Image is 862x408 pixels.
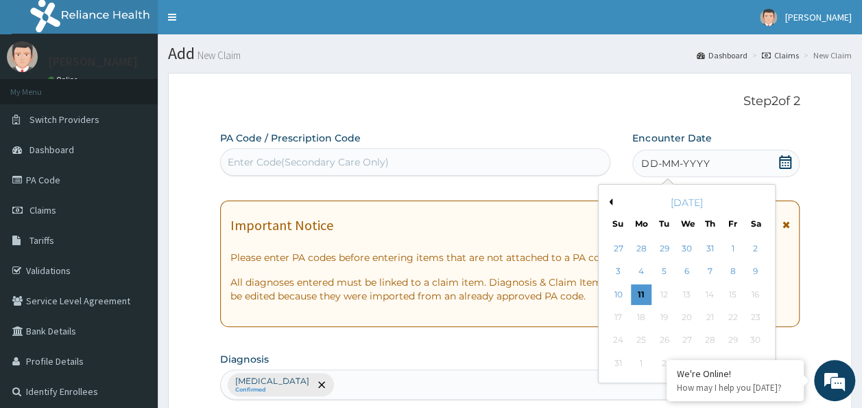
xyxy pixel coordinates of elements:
[654,262,675,282] div: Choose Tuesday, August 5th, 2025
[677,353,697,374] div: Not available Wednesday, September 3rd, 2025
[220,94,800,109] p: Step 2 of 2
[654,238,675,259] div: Choose Tuesday, July 29th, 2025
[612,218,624,229] div: Su
[681,218,693,229] div: We
[677,307,697,328] div: Not available Wednesday, August 20th, 2025
[606,199,612,205] button: Previous Month
[220,131,361,145] label: PA Code / Prescription Code
[631,330,651,351] div: Not available Monday, August 25th, 2025
[608,262,629,282] div: Choose Sunday, August 3rd, 2025
[29,144,74,156] span: Dashboard
[762,49,799,61] a: Claims
[654,284,675,305] div: Not available Tuesday, August 12th, 2025
[29,113,99,126] span: Switch Providers
[631,262,651,282] div: Choose Monday, August 4th, 2025
[7,267,261,315] textarea: Type your message and hit 'Enter'
[727,218,739,229] div: Fr
[722,262,743,282] div: Choose Friday, August 8th, 2025
[699,353,720,374] div: Not available Thursday, September 4th, 2025
[220,352,269,366] label: Diagnosis
[608,353,629,374] div: Not available Sunday, August 31st, 2025
[654,353,675,374] div: Not available Tuesday, September 2nd, 2025
[631,238,651,259] div: Choose Monday, July 28th, 2025
[25,69,56,103] img: d_794563401_company_1708531726252_794563401
[29,234,54,247] span: Tariffs
[697,49,747,61] a: Dashboard
[677,262,697,282] div: Choose Wednesday, August 6th, 2025
[722,330,743,351] div: Not available Friday, August 29th, 2025
[677,330,697,351] div: Not available Wednesday, August 27th, 2025
[635,218,647,229] div: Mo
[745,307,766,328] div: Not available Saturday, August 23rd, 2025
[631,353,651,374] div: Not available Monday, September 1st, 2025
[699,284,720,305] div: Not available Thursday, August 14th, 2025
[608,238,629,259] div: Choose Sunday, July 27th, 2025
[745,238,766,259] div: Choose Saturday, August 2nd, 2025
[677,284,697,305] div: Not available Wednesday, August 13th, 2025
[608,307,629,328] div: Not available Sunday, August 17th, 2025
[699,262,720,282] div: Choose Thursday, August 7th, 2025
[658,218,670,229] div: Tu
[48,56,138,68] p: [PERSON_NAME]
[677,367,793,380] div: We're Online!
[699,307,720,328] div: Not available Thursday, August 21st, 2025
[745,262,766,282] div: Choose Saturday, August 9th, 2025
[230,218,333,233] h1: Important Notice
[315,378,328,391] span: remove selection option
[230,275,790,303] p: All diagnoses entered must be linked to a claim item. Diagnosis & Claim Items that are visible bu...
[29,204,56,216] span: Claims
[80,119,189,258] span: We're online!
[631,284,651,305] div: Choose Monday, August 11th, 2025
[631,307,651,328] div: Not available Monday, August 18th, 2025
[168,45,852,63] h1: Add
[722,353,743,374] div: Not available Friday, September 5th, 2025
[228,155,389,169] div: Enter Code(Secondary Care Only)
[48,75,81,84] a: Online
[225,7,258,40] div: Minimize live chat window
[745,284,766,305] div: Not available Saturday, August 16th, 2025
[722,238,743,259] div: Choose Friday, August 1st, 2025
[608,330,629,351] div: Not available Sunday, August 24th, 2025
[699,330,720,351] div: Not available Thursday, August 28th, 2025
[750,218,762,229] div: Sa
[632,131,711,145] label: Encounter Date
[608,284,629,305] div: Choose Sunday, August 10th, 2025
[760,9,777,26] img: User Image
[785,11,852,23] span: [PERSON_NAME]
[722,284,743,305] div: Not available Friday, August 15th, 2025
[745,353,766,374] div: Not available Saturday, September 6th, 2025
[7,41,38,72] img: User Image
[677,382,793,394] p: How may I help you today?
[800,49,852,61] li: New Claim
[654,330,675,351] div: Not available Tuesday, August 26th, 2025
[607,238,767,375] div: month 2025-08
[235,376,309,387] p: [MEDICAL_DATA]
[677,238,697,259] div: Choose Wednesday, July 30th, 2025
[235,387,309,394] small: Confirmed
[71,77,230,95] div: Chat with us now
[195,50,241,60] small: New Claim
[699,238,720,259] div: Choose Thursday, July 31st, 2025
[722,307,743,328] div: Not available Friday, August 22nd, 2025
[745,330,766,351] div: Not available Saturday, August 30th, 2025
[704,218,716,229] div: Th
[230,251,790,264] p: Please enter PA codes before entering items that are not attached to a PA code
[604,196,769,209] div: [DATE]
[641,157,709,170] span: DD-MM-YYYY
[654,307,675,328] div: Not available Tuesday, August 19th, 2025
